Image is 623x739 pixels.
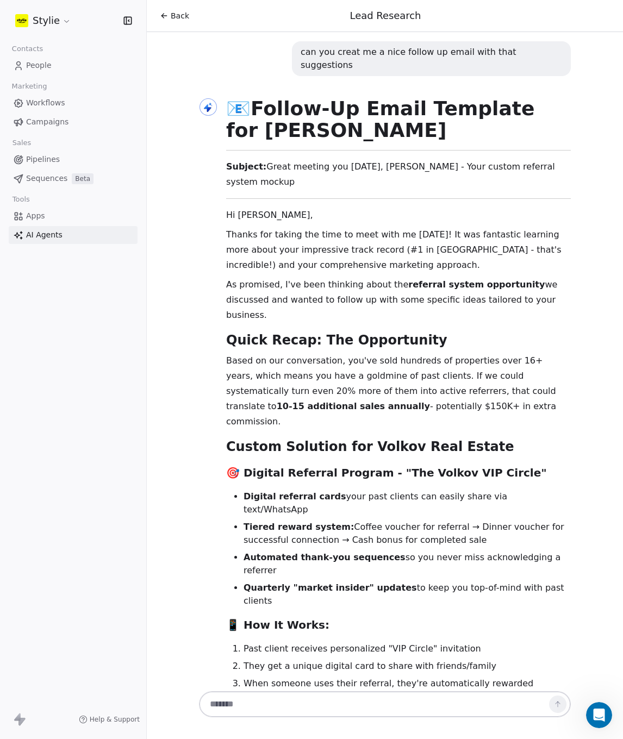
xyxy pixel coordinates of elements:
p: Thanks for taking the time to meet with me [DATE]! It was fantastic learning more about your impr... [226,227,571,273]
span: Sequences [26,173,67,184]
strong: Automated thank-you sequences [244,552,406,562]
li: When someone uses their referral, they're automatically rewarded [244,677,571,690]
strong: Subject: [226,161,266,172]
li: to keep you top-of-mind with past clients [244,581,571,608]
div: You’ll get replies here and in your email:✉️[EMAIL_ADDRESS][PERSON_NAME][DOMAIN_NAME]Our usual re... [9,95,178,178]
li: so you never miss acknowledging a referrer [244,551,571,577]
p: Hi [PERSON_NAME], [226,208,571,223]
button: Home [170,4,191,25]
span: Apps [26,210,45,222]
button: Emoji picker [17,356,26,365]
b: [EMAIL_ADDRESS][PERSON_NAME][DOMAIN_NAME] [17,123,159,143]
a: Workflows [9,94,138,112]
button: Gif picker [34,356,43,365]
strong: Tiered reward system: [244,522,354,532]
a: SequencesBeta [9,170,138,187]
strong: 🎯 Digital Referral Program - "The Volkov VIP Circle" [226,466,547,479]
div: how to analyse data in CRM by AI [72,69,200,80]
a: AI Agents [9,226,138,244]
div: can you creat me a nice follow up email with that suggestions [301,46,562,72]
span: Campaigns [26,116,68,128]
span: AI Agents [26,229,63,241]
strong: Quick Recap: The Opportunity [226,333,447,348]
span: People [26,60,52,71]
div: Fin • 1h ago [17,179,58,186]
a: People [9,57,138,74]
a: Apps [9,207,138,225]
strong: referral system opportunity [408,279,545,290]
button: Upload attachment [52,356,60,365]
button: go back [7,4,28,25]
span: Sales [8,135,36,151]
img: stylie-square-yellow.svg [15,14,28,27]
span: Pipelines [26,154,60,165]
button: Send a message… [186,352,204,369]
button: Start recording [69,356,78,365]
a: Help & Support [79,715,140,724]
div: Fin says… [9,95,209,202]
li: Past client receives personalized "VIP Circle" invitation [244,642,571,655]
span: Back [171,10,189,21]
a: Pipelines [9,151,138,168]
span: Beta [72,173,94,184]
strong: Digital referral cards [244,491,346,502]
textarea: Message… [9,333,208,352]
span: Tools [8,191,34,208]
button: Stylie [13,11,73,30]
li: Coffee voucher for referral → Dinner voucher for successful connection → Cash bonus for completed... [244,521,571,547]
strong: Quarterly "market insider" updates [244,583,417,593]
a: Campaigns [9,113,138,131]
div: Close [191,4,210,24]
span: Marketing [7,78,52,95]
iframe: Intercom live chat [586,702,612,728]
p: Great meeting you [DATE], [PERSON_NAME] - Your custom referral system mockup [226,159,571,190]
b: 1 day [27,161,50,170]
p: Based on our conversation, you've sold hundreds of properties over 16+ years, which means you hav... [226,353,571,429]
h1: 📧 [226,98,571,141]
div: how to analyse data in CRM by AI [64,62,209,86]
li: your past clients can easily share via text/WhatsApp [244,490,571,516]
div: Love says… [9,62,209,95]
div: Our usual reply time 🕒 [17,149,170,171]
span: Stylie [33,14,60,28]
strong: 📱 How It Works: [226,618,329,631]
strong: 10-15 additional sales annually [277,401,430,411]
h1: Fin [53,10,66,18]
span: Lead Research [350,10,421,21]
p: As promised, I've been thinking about the we discussed and wanted to follow up with some specific... [226,277,571,323]
strong: Custom Solution for Volkov Real Estate [226,439,514,454]
li: They get a unique digital card to share with friends/family [244,660,571,673]
strong: Follow-Up Email Template for [PERSON_NAME] [226,97,534,141]
span: Workflows [26,97,65,109]
span: Help & Support [90,715,140,724]
span: Contacts [7,41,48,57]
div: You’ll get replies here and in your email: ✉️ [17,102,170,144]
img: Profile image for Fin [31,6,48,23]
